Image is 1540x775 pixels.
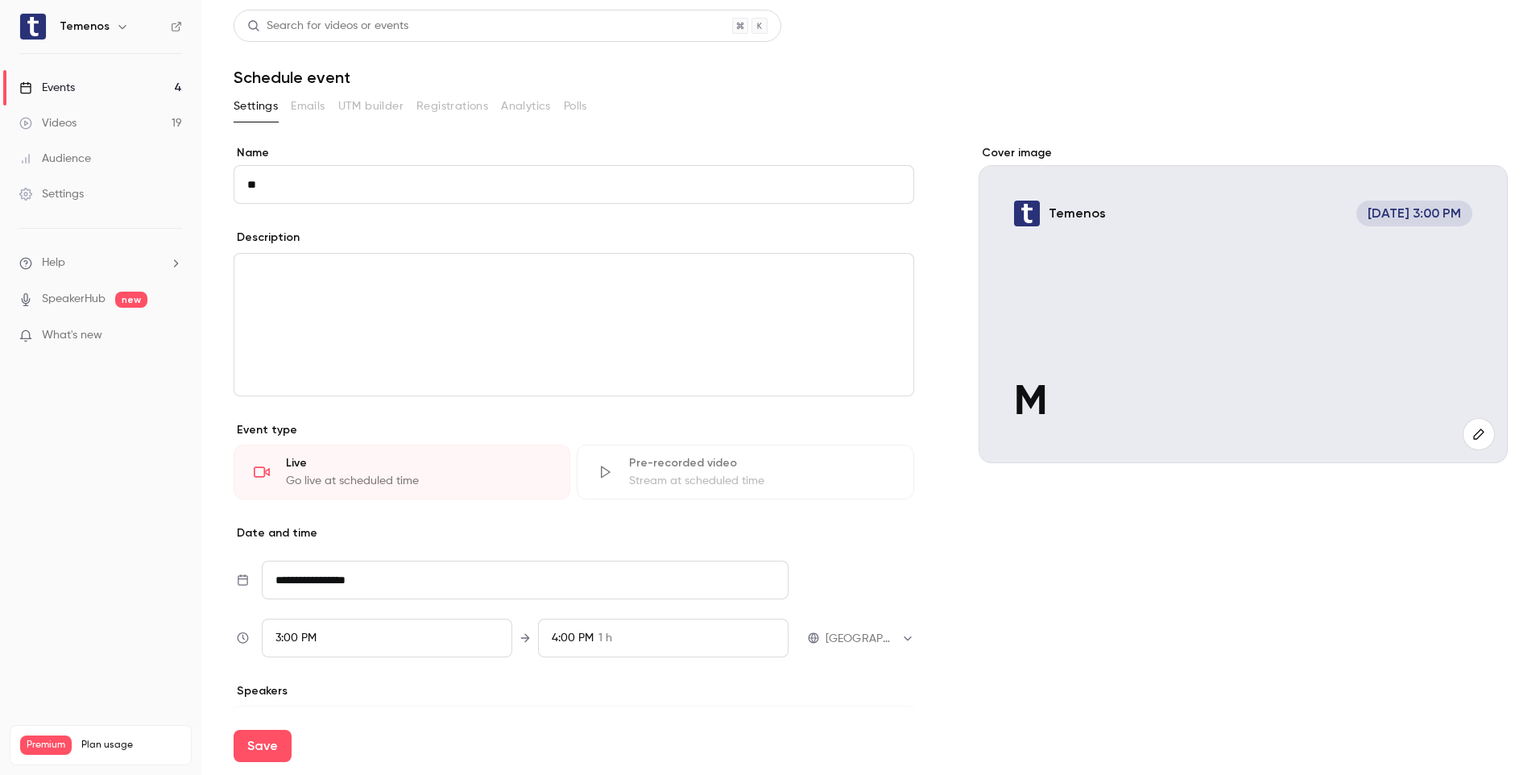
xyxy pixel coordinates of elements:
[291,98,325,115] span: Emails
[262,561,789,599] input: Tue, Feb 17, 2026
[42,255,65,271] span: Help
[1014,380,1472,428] p: M
[416,98,488,115] span: Registrations
[234,93,278,119] button: Settings
[163,329,182,343] iframe: Noticeable Trigger
[234,145,914,161] label: Name
[42,327,102,344] span: What's new
[577,445,913,499] div: Pre-recorded videoStream at scheduled time
[234,445,570,499] div: LiveGo live at scheduled time
[20,736,72,755] span: Premium
[234,253,914,396] section: description
[286,455,550,471] div: Live
[286,473,550,489] div: Go live at scheduled time
[826,631,914,647] div: [GEOGRAPHIC_DATA]/[GEOGRAPHIC_DATA]
[979,145,1508,161] label: Cover image
[552,632,594,644] span: 4:00 PM
[564,98,587,115] span: Polls
[234,683,914,699] p: Speakers
[19,255,182,271] li: help-dropdown-opener
[19,115,77,131] div: Videos
[598,630,612,647] span: 1 h
[234,525,914,541] p: Date and time
[629,473,893,489] div: Stream at scheduled time
[501,98,551,115] span: Analytics
[1014,201,1041,227] img: M
[81,739,181,752] span: Plan usage
[19,186,84,202] div: Settings
[234,68,1508,87] h1: Schedule event
[629,455,893,471] div: Pre-recorded video
[42,291,106,308] a: SpeakerHub
[115,292,147,308] span: new
[262,619,512,657] div: From
[234,730,292,762] button: Save
[19,151,91,167] div: Audience
[538,619,789,657] div: To
[1356,201,1472,227] span: [DATE] 3:00 PM
[234,254,913,396] div: editor
[19,80,75,96] div: Events
[338,98,404,115] span: UTM builder
[234,422,914,438] p: Event type
[20,14,46,39] img: Temenos
[60,19,110,35] h6: Temenos
[1049,205,1106,222] p: Temenos
[247,18,408,35] div: Search for videos or events
[275,632,317,644] span: 3:00 PM
[234,230,300,246] label: Description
